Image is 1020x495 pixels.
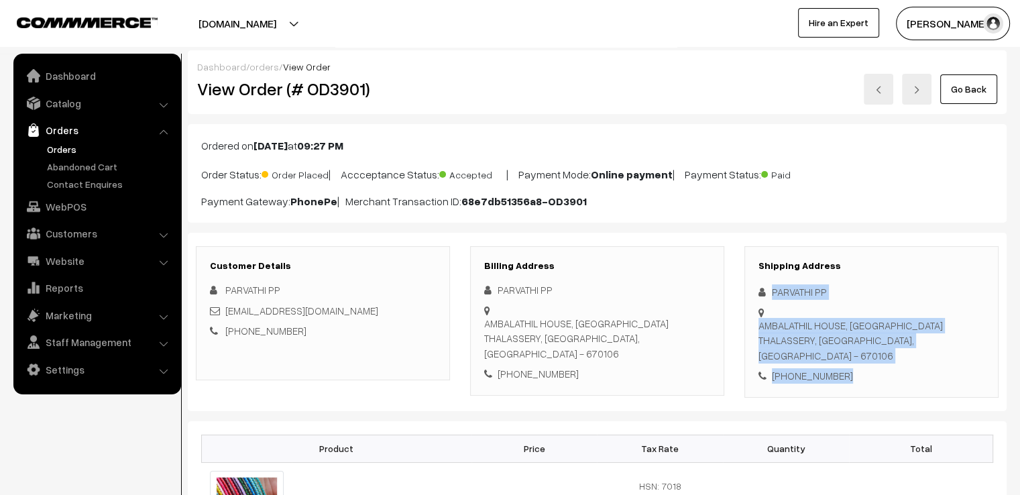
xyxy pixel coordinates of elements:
a: Contact Enquires [44,177,176,191]
b: PhonePe [290,195,337,208]
a: Orders [44,142,176,156]
b: 68e7db51356a8-OD3901 [461,195,587,208]
a: Marketing [17,303,176,327]
div: PARVATHI PP [758,284,984,300]
a: Website [17,249,176,273]
button: [PERSON_NAME] [896,7,1010,40]
div: AMBALATHIL HOUSE, [GEOGRAPHIC_DATA] THALASSERY, [GEOGRAPHIC_DATA], [GEOGRAPHIC_DATA] - 670106 [484,316,710,362]
a: COMMMERCE [17,13,134,30]
a: Customers [17,221,176,245]
th: Tax Rate [597,435,723,462]
a: WebPOS [17,195,176,219]
b: 09:27 PM [297,139,343,152]
span: Paid [761,164,828,182]
a: [EMAIL_ADDRESS][DOMAIN_NAME] [225,305,378,317]
a: Settings [17,357,176,382]
p: Ordered on at [201,137,993,154]
a: Hire an Expert [798,8,879,38]
a: Dashboard [17,64,176,88]
img: user [983,13,1003,34]
a: orders [249,61,279,72]
img: left-arrow.png [874,86,883,94]
th: Product [202,435,471,462]
p: Order Status: | Accceptance Status: | Payment Mode: | Payment Status: [201,164,993,182]
h3: Shipping Address [758,260,984,272]
a: Abandoned Cart [44,160,176,174]
a: Staff Management [17,330,176,354]
span: Accepted [439,164,506,182]
a: [PHONE_NUMBER] [225,325,306,337]
h3: Customer Details [210,260,436,272]
div: AMBALATHIL HOUSE, [GEOGRAPHIC_DATA] THALASSERY, [GEOGRAPHIC_DATA], [GEOGRAPHIC_DATA] - 670106 [758,318,984,364]
img: COMMMERCE [17,17,158,27]
span: Order Placed [262,164,329,182]
img: right-arrow.png [913,86,921,94]
th: Price [471,435,598,462]
div: PARVATHI PP [484,282,710,298]
button: [DOMAIN_NAME] [152,7,323,40]
h3: Billing Address [484,260,710,272]
span: PARVATHI PP [225,284,280,296]
span: View Order [283,61,331,72]
h2: View Order (# OD3901) [197,78,451,99]
b: [DATE] [253,139,288,152]
p: Payment Gateway: | Merchant Transaction ID: [201,193,993,209]
a: Go Back [940,74,997,104]
div: [PHONE_NUMBER] [758,368,984,384]
a: Dashboard [197,61,246,72]
b: Online payment [591,168,673,181]
a: Catalog [17,91,176,115]
div: / / [197,60,997,74]
th: Total [849,435,993,462]
th: Quantity [723,435,849,462]
a: Reports [17,276,176,300]
a: Orders [17,118,176,142]
div: [PHONE_NUMBER] [484,366,710,382]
